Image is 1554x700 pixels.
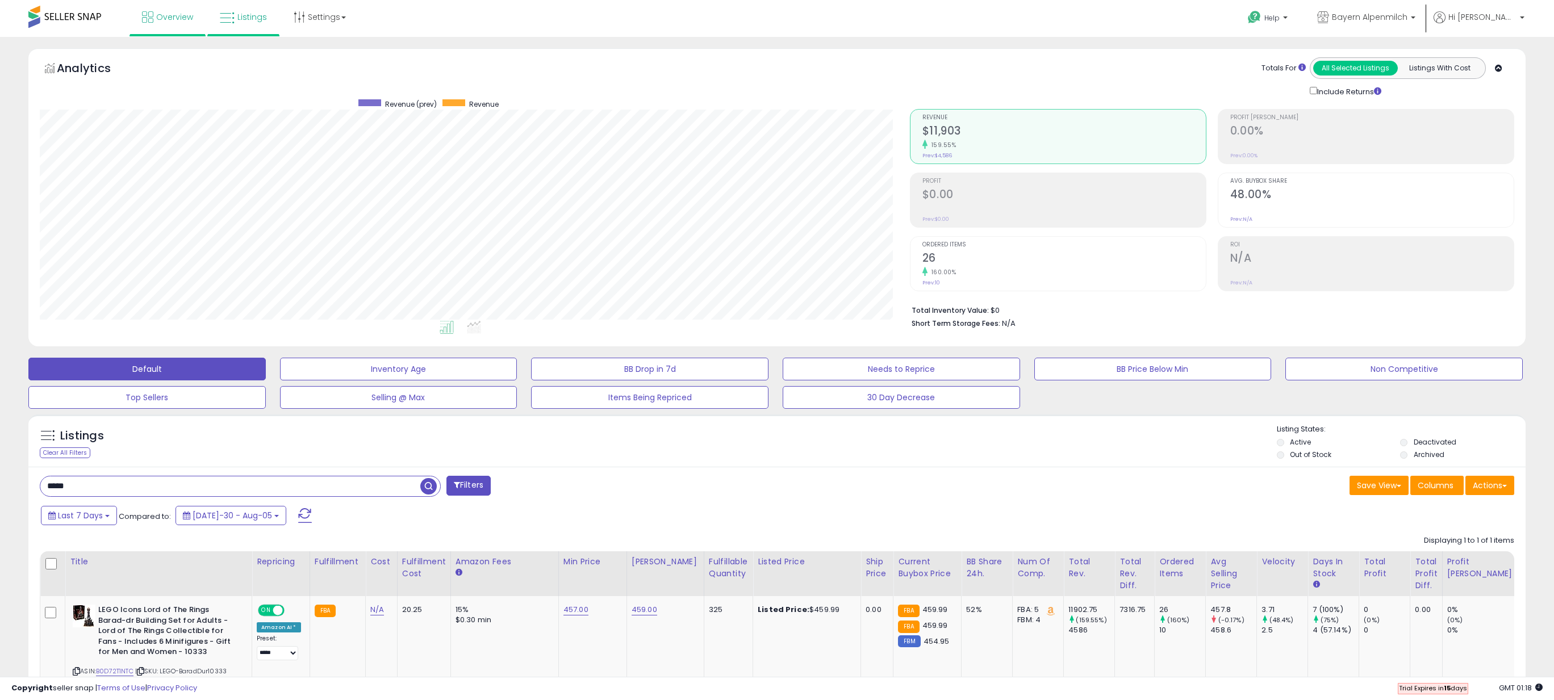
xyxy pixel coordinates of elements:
span: Help [1264,13,1280,23]
div: 0.00 [1415,605,1433,615]
b: Listed Price: [758,604,809,615]
button: Items Being Repriced [531,386,768,409]
button: Top Sellers [28,386,266,409]
div: $459.99 [758,605,852,615]
span: Revenue [469,99,499,109]
div: 11902.75 [1068,605,1114,615]
div: Total Rev. Diff. [1119,556,1150,592]
label: Active [1290,437,1311,447]
small: FBA [898,605,919,617]
button: Selling @ Max [280,386,517,409]
span: Compared to: [119,511,171,522]
span: Overview [156,11,193,23]
small: Amazon Fees. [456,568,462,578]
button: Actions [1465,476,1514,495]
small: (75%) [1321,615,1339,624]
small: FBM [898,635,920,647]
small: (48.4%) [1269,615,1294,624]
div: Min Price [563,556,622,568]
div: Include Returns [1301,85,1395,98]
small: Prev: $0.00 [922,216,949,223]
span: [DATE]-30 - Aug-05 [193,510,272,521]
div: Days In Stock [1313,556,1354,580]
img: 4133WiSgNgL._SL40_.jpg [73,605,95,627]
small: Prev: N/A [1230,216,1252,223]
span: Columns [1418,480,1453,491]
strong: Copyright [11,682,53,693]
button: Last 7 Days [41,506,117,525]
div: 20.25 [402,605,442,615]
div: 2.5 [1261,625,1307,635]
h2: 26 [922,252,1206,267]
span: ROI [1230,242,1514,248]
small: (-0.17%) [1218,615,1244,624]
div: Ship Price [866,556,888,580]
button: BB Drop in 7d [531,358,768,380]
b: 15 [1444,684,1451,693]
small: Prev: $4,586 [922,152,952,159]
small: (0%) [1447,615,1463,624]
button: Needs to Reprice [783,358,1020,380]
div: 3.71 [1261,605,1307,615]
a: Privacy Policy [147,682,197,693]
label: Deactivated [1414,437,1456,447]
h2: $11,903 [922,124,1206,140]
button: All Selected Listings [1313,61,1398,76]
h5: Listings [60,428,104,444]
div: Amazon AI * [257,622,301,632]
div: 0% [1447,625,1519,635]
button: Columns [1410,476,1464,495]
span: Trial Expires in days [1399,684,1467,693]
span: N/A [1002,318,1016,329]
div: Ordered Items [1159,556,1201,580]
small: (0%) [1364,615,1380,624]
button: Listings With Cost [1397,61,1482,76]
div: Total Profit [1364,556,1405,580]
span: Revenue (prev) [385,99,437,109]
a: Hi [PERSON_NAME] [1434,11,1524,37]
div: 325 [709,605,744,615]
div: 0 [1364,625,1410,635]
div: Displaying 1 to 1 of 1 items [1424,535,1514,546]
div: Velocity [1261,556,1303,568]
a: Terms of Use [97,682,145,693]
span: Profit [922,178,1206,185]
div: 52% [966,605,1004,615]
div: 10 [1159,625,1205,635]
button: [DATE]-30 - Aug-05 [176,506,286,525]
div: Title [70,556,247,568]
span: Avg. Buybox Share [1230,178,1514,185]
div: Clear All Filters [40,447,90,458]
span: Ordered Items [922,242,1206,248]
small: (159.55%) [1076,615,1106,624]
div: Total Rev. [1068,556,1110,580]
h2: 48.00% [1230,188,1514,203]
div: Current Buybox Price [898,556,956,580]
div: Total Profit Diff. [1415,556,1437,592]
span: 454.95 [924,636,950,647]
div: Repricing [257,556,305,568]
div: FBA: 5 [1017,605,1055,615]
div: Amazon Fees [456,556,554,568]
div: BB Share 24h. [966,556,1008,580]
button: BB Price Below Min [1034,358,1272,380]
button: Inventory Age [280,358,517,380]
span: Profit [PERSON_NAME] [1230,115,1514,121]
h2: 0.00% [1230,124,1514,140]
li: $0 [912,303,1506,316]
div: $0.30 min [456,615,550,625]
span: Revenue [922,115,1206,121]
small: Days In Stock. [1313,580,1319,590]
div: 15% [456,605,550,615]
div: Num of Comp. [1017,556,1059,580]
small: Prev: 0.00% [1230,152,1258,159]
b: LEGO Icons Lord of The Rings Barad-dr Building Set for Adults - Lord of The Rings Collectible for... [98,605,236,660]
div: FBM: 4 [1017,615,1055,625]
a: Help [1239,2,1299,37]
div: Preset: [257,635,301,660]
div: Fulfillment [315,556,361,568]
button: Default [28,358,266,380]
div: 0 [1364,605,1410,615]
label: Archived [1414,450,1444,459]
button: Filters [446,476,491,496]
